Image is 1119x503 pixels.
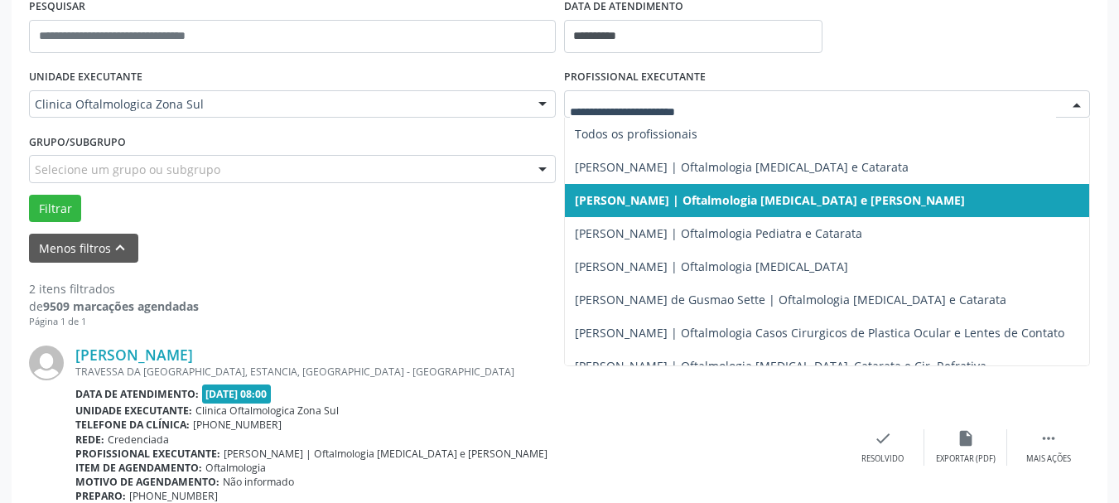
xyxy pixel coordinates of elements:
span: [PERSON_NAME] | Oftalmologia [MEDICAL_DATA] e [PERSON_NAME] [224,447,547,461]
b: Item de agendamento: [75,461,202,475]
b: Motivo de agendamento: [75,475,219,489]
i:  [1039,429,1058,447]
span: [PERSON_NAME] | Oftalmologia [MEDICAL_DATA] [575,259,848,274]
i: keyboard_arrow_up [111,239,129,257]
span: [PERSON_NAME] de Gusmao Sette | Oftalmologia [MEDICAL_DATA] e Catarata [575,292,1006,307]
label: Grupo/Subgrupo [29,129,126,155]
strong: 9509 marcações agendadas [43,298,199,314]
span: Todos os profissionais [575,126,697,142]
b: Profissional executante: [75,447,220,461]
a: [PERSON_NAME] [75,346,193,364]
b: Unidade executante: [75,404,192,418]
b: Rede: [75,433,104,447]
i: insert_drive_file [957,429,975,447]
button: Menos filtroskeyboard_arrow_up [29,234,138,263]
span: Clinica Oftalmologica Zona Sul [35,96,522,113]
span: [PERSON_NAME] | Oftalmologia Casos Cirurgicos de Plastica Ocular e Lentes de Contato [575,325,1064,341]
span: Não informado [223,475,294,489]
b: Telefone da clínica: [75,418,190,432]
span: Selecione um grupo ou subgrupo [35,161,220,178]
div: Página 1 de 1 [29,315,199,329]
img: img [29,346,64,380]
span: Clinica Oftalmologica Zona Sul [195,404,339,418]
div: Resolvido [861,453,904,465]
span: [PERSON_NAME] | Oftalmologia [MEDICAL_DATA], Catarata e Cir. Refrativa [575,358,986,374]
span: Oftalmologia [205,461,266,475]
label: UNIDADE EXECUTANTE [29,65,142,90]
div: de [29,297,199,315]
button: Filtrar [29,195,81,223]
span: Credenciada [108,433,169,447]
span: [DATE] 08:00 [202,385,272,404]
span: [PERSON_NAME] | Oftalmologia Pediatra e Catarata [575,225,862,241]
span: [PERSON_NAME] | Oftalmologia [MEDICAL_DATA] e [PERSON_NAME] [575,192,965,208]
div: Exportar (PDF) [936,453,996,465]
div: 2 itens filtrados [29,280,199,297]
i: check [874,429,892,447]
span: [PERSON_NAME] | Oftalmologia [MEDICAL_DATA] e Catarata [575,159,909,175]
label: PROFISSIONAL EXECUTANTE [564,65,706,90]
b: Preparo: [75,489,126,503]
span: [PHONE_NUMBER] [129,489,218,503]
div: TRAVESSA DA [GEOGRAPHIC_DATA], ESTANCIA, [GEOGRAPHIC_DATA] - [GEOGRAPHIC_DATA] [75,365,842,379]
span: [PHONE_NUMBER] [193,418,282,432]
b: Data de atendimento: [75,387,199,401]
div: Mais ações [1026,453,1071,465]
